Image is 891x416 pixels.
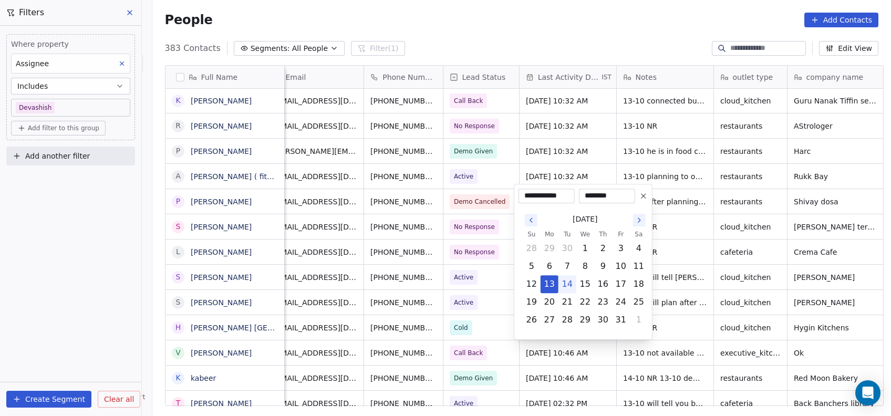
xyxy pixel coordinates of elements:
[613,294,629,310] button: Friday, October 24th, 2025
[577,294,594,310] button: Wednesday, October 22nd, 2025
[595,240,612,257] button: Thursday, October 2nd, 2025
[523,229,541,240] th: Sunday
[559,276,576,293] button: Today, Tuesday, October 14th, 2025
[523,311,540,328] button: Sunday, October 26th, 2025
[523,294,540,310] button: Sunday, October 19th, 2025
[541,311,558,328] button: Monday, October 27th, 2025
[594,229,612,240] th: Thursday
[630,258,647,275] button: Saturday, October 11th, 2025
[577,311,594,328] button: Wednesday, October 29th, 2025
[595,294,612,310] button: Thursday, October 23rd, 2025
[558,229,576,240] th: Tuesday
[630,276,647,293] button: Saturday, October 18th, 2025
[541,294,558,310] button: Monday, October 20th, 2025
[577,276,594,293] button: Wednesday, October 15th, 2025
[633,214,646,226] button: Go to the Next Month
[523,229,648,329] table: October 2025
[525,214,537,226] button: Go to the Previous Month
[573,214,597,225] span: [DATE]
[613,240,629,257] button: Friday, October 3rd, 2025
[523,240,540,257] button: Sunday, September 28th, 2025
[541,240,558,257] button: Monday, September 29th, 2025
[576,229,594,240] th: Wednesday
[630,229,648,240] th: Saturday
[630,294,647,310] button: Saturday, October 25th, 2025
[595,276,612,293] button: Thursday, October 16th, 2025
[559,294,576,310] button: Tuesday, October 21st, 2025
[613,276,629,293] button: Friday, October 17th, 2025
[613,258,629,275] button: Friday, October 10th, 2025
[559,240,576,257] button: Tuesday, September 30th, 2025
[541,276,558,293] button: Monday, October 13th, 2025, selected
[541,258,558,275] button: Monday, October 6th, 2025
[523,258,540,275] button: Sunday, October 5th, 2025
[541,229,558,240] th: Monday
[559,258,576,275] button: Tuesday, October 7th, 2025
[559,311,576,328] button: Tuesday, October 28th, 2025
[630,240,647,257] button: Saturday, October 4th, 2025
[595,311,612,328] button: Thursday, October 30th, 2025
[577,258,594,275] button: Wednesday, October 8th, 2025
[523,276,540,293] button: Sunday, October 12th, 2025
[613,311,629,328] button: Friday, October 31st, 2025
[577,240,594,257] button: Wednesday, October 1st, 2025
[612,229,630,240] th: Friday
[595,258,612,275] button: Thursday, October 9th, 2025
[630,311,647,328] button: Saturday, November 1st, 2025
